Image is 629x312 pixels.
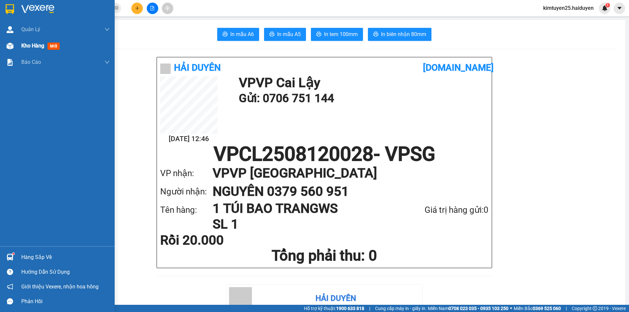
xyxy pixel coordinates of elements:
h1: 1 TÚI BAO TRANGWS [213,201,390,216]
h1: Tổng phải thu: 0 [160,247,488,265]
span: Báo cáo [21,58,41,66]
span: | [369,305,370,312]
h1: VPCL2508120028 - VPSG [160,144,488,164]
button: aim [162,3,173,14]
span: aim [165,6,170,10]
div: Hướng dẫn sử dụng [21,267,110,277]
span: Giới thiệu Vexere, nhận hoa hồng [21,283,99,291]
span: question-circle [7,269,13,275]
span: plus [135,6,140,10]
span: copyright [593,306,597,311]
div: Rồi 20.000 [160,234,269,247]
button: printerIn mẫu A6 [217,28,259,41]
span: printer [373,31,378,38]
span: Quản Lý [21,25,40,33]
button: printerIn biên nhận 80mm [368,28,431,41]
div: Hàng sắp về [21,252,110,262]
span: down [105,27,110,32]
span: Miền Nam [428,305,508,312]
span: close-circle [115,5,119,11]
span: caret-down [617,5,622,11]
h1: SL 1 [213,216,390,232]
b: [DOMAIN_NAME] [423,62,494,73]
span: printer [316,31,321,38]
button: file-add [147,3,158,14]
span: | [566,305,567,312]
span: file-add [150,6,155,10]
strong: 1900 633 818 [336,306,364,311]
span: Hỗ trợ kỹ thuật: [304,305,364,312]
strong: 0708 023 035 - 0935 103 250 [448,306,508,311]
h1: Gửi: 0706 751 144 [239,89,485,107]
span: In tem 100mm [324,30,358,38]
h1: VP VP Cai Lậy [239,76,485,89]
button: caret-down [614,3,625,14]
div: Phản hồi [21,297,110,306]
div: Giá trị hàng gửi: 0 [390,203,488,217]
span: Miền Bắc [514,305,561,312]
span: mới [48,43,60,50]
img: warehouse-icon [7,26,13,33]
sup: 1 [605,3,610,8]
span: Cung cấp máy in - giấy in: [375,305,426,312]
div: VP nhận: [160,167,213,180]
button: printerIn mẫu A5 [264,28,306,41]
span: close-circle [115,6,119,10]
button: printerIn tem 100mm [311,28,363,41]
span: printer [269,31,275,38]
div: Tên hàng: [160,203,213,217]
button: plus [131,3,143,14]
span: kimtuyen25.haiduyen [538,4,599,12]
span: down [105,60,110,65]
img: solution-icon [7,59,13,66]
span: In biên nhận 80mm [381,30,426,38]
img: logo-vxr [6,4,14,14]
div: Người nhận: [160,185,213,198]
span: ⚪️ [510,307,512,310]
span: In mẫu A5 [277,30,301,38]
span: printer [222,31,228,38]
h2: [DATE] 12:46 [160,134,218,144]
div: Hải Duyên [315,292,356,305]
span: notification [7,284,13,290]
strong: 0369 525 060 [533,306,561,311]
sup: 1 [12,253,14,255]
img: warehouse-icon [7,254,13,261]
span: message [7,298,13,304]
span: In mẫu A6 [230,30,254,38]
span: Kho hàng [21,43,44,49]
b: Hải Duyên [174,62,221,73]
img: warehouse-icon [7,43,13,49]
h1: NGUYÊN 0379 560 951 [213,182,475,201]
span: 1 [606,3,609,8]
img: icon-new-feature [602,5,608,11]
h1: VP VP [GEOGRAPHIC_DATA] [213,164,475,182]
